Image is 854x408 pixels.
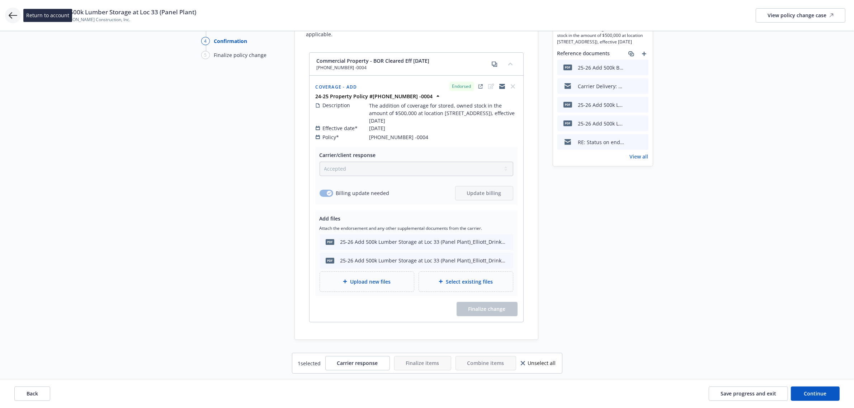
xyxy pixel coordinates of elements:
[316,93,433,100] strong: 24-25 Property Policy #[PHONE_NUMBER] -0004
[628,120,633,127] button: download file
[214,37,247,45] div: Confirmation
[214,51,267,59] div: Finalize policy change
[452,83,471,90] span: Endorsed
[563,120,572,126] span: pdf
[639,82,646,90] button: preview file
[337,360,378,366] span: Carrier response
[446,278,493,285] span: Select existing files
[630,153,648,160] a: View all
[419,271,513,292] div: Select existing files
[578,64,625,71] div: 25-26 Add 500k BPP_Elliott/[PERSON_NAME].pdf
[317,57,430,65] span: Commercial Property - BOR Cleared Eff [DATE]
[709,386,788,401] button: Save progress and exit
[26,11,69,19] span: Return to account
[768,9,834,22] div: View policy change case
[310,53,523,76] div: Commercial Property - BOR Cleared Eff [DATE][PHONE_NUMBER] -0004copycollapse content
[557,49,610,58] span: Reference documents
[320,152,376,158] span: Carrier/client response
[628,138,633,146] button: download file
[350,278,391,285] span: Upload new files
[26,16,196,23] span: [PERSON_NAME]/[PERSON_NAME] Construction, Inc.
[201,51,210,59] div: 5
[340,257,508,264] div: 25-26 Add 500k Lumber Storage at Loc 33 (Panel Plant)_Elliott_Drinkward.pdf
[320,225,513,231] span: Attach the endorsement and any other supplemental documents from the carrier.
[317,65,430,71] span: [PHONE_NUMBER] -0004
[721,390,776,397] span: Save progress and exit
[336,189,390,197] span: Billing update needed
[490,60,499,68] a: copy
[323,124,358,132] span: Effective date*
[467,190,501,196] span: Update billing
[476,82,485,91] a: external
[791,386,840,401] button: Continue
[578,82,625,90] div: Carrier Delivery: BPP 500k Lumber Stock Endorsement Rcvd. [DATE].msg
[455,186,513,200] button: Update billing
[639,120,646,127] button: preview file
[325,356,390,370] button: Carrier response
[201,37,210,45] div: 4
[628,101,633,109] button: download file
[557,26,648,45] span: The addition of coverage for stored, owned stock in the amount of $500,000 at location [STREET_AD...
[628,82,633,90] button: download file
[340,238,508,246] div: 25-26 Add 500k Lumber Storage at Loc 33 (Panel Plant)_Elliott_Drinkward.pdf
[316,84,357,90] span: Coverage - Add
[323,101,350,109] span: Description
[487,82,496,91] span: edit
[457,302,518,316] button: Finalize change
[394,356,451,370] span: Finalize items
[456,356,516,370] span: Combine items
[320,215,341,222] span: Add files
[628,64,633,71] button: download file
[468,305,506,312] span: Finalize change
[406,360,439,366] span: Finalize items
[520,356,556,370] button: Unselect all
[298,360,321,367] span: 1 selected
[528,361,556,366] span: Unselect all
[578,138,625,146] div: RE: Status on endorsement for external coverage at the Panel plant
[14,386,50,401] button: Back
[323,133,339,141] span: Policy*
[639,101,646,109] button: preview file
[804,390,827,397] span: Continue
[369,124,386,132] span: [DATE]
[627,49,636,58] a: associate
[756,8,845,23] a: View policy change case
[578,101,625,109] div: 25-26 Add 500k Lumber Storage at Loc 33 (Panel Plant)_Elliott/[PERSON_NAME].pdf
[563,102,572,107] span: pdf
[369,133,429,141] span: [PHONE_NUMBER] -0004
[639,138,646,146] button: preview file
[369,102,517,124] span: The addition of coverage for stored, owned stock in the amount of $500,000 at location [STREET_AD...
[509,82,517,91] span: close
[326,258,334,263] span: pdf
[640,49,648,58] a: add
[326,239,334,245] span: pdf
[467,360,504,366] span: Combine items
[578,120,625,127] div: 25-26 Add 500k Lumber Storage at Loc 33 (Panel Plant)_Elliott/[PERSON_NAME] .pdf
[27,390,38,397] span: Back
[505,58,516,70] button: collapse content
[639,64,646,71] button: preview file
[498,82,506,91] a: copyLogging
[563,65,572,70] span: pdf
[320,271,414,292] div: Upload new files
[26,8,196,16] span: Add Coverage: 500k Lumber Storage at Loc 33 (Panel Plant)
